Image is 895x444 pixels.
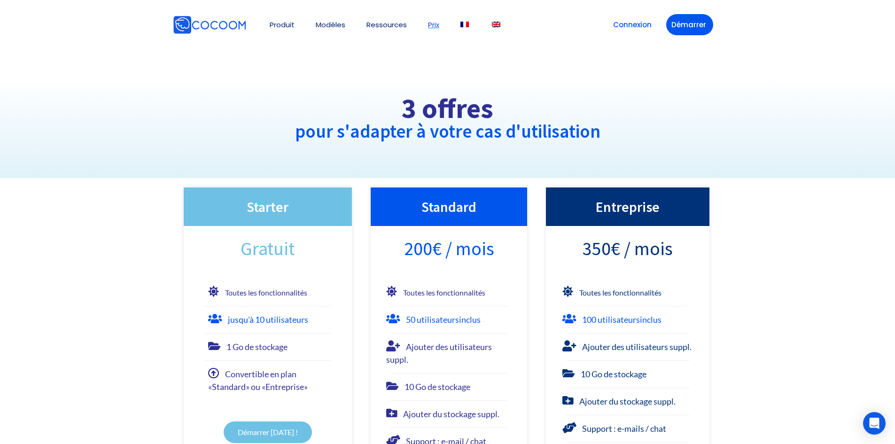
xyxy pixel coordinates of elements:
[270,21,295,28] a: Produit
[226,342,288,352] span: 1 Go de stockage
[208,369,308,392] span: Convertible en plan «Standard» ou «Entreprise»
[316,21,345,28] a: Modèles
[193,197,343,217] h3: Starter
[403,288,485,297] b: Toutes les fonctionnalités
[386,342,492,365] span: Ajouter des utilisateurs suppl.
[863,412,886,435] div: Open Intercom Messenger
[224,421,312,443] a: Démarrer [DATE] !
[579,396,676,406] span: Ajouter du stockage suppl.
[428,21,439,28] a: Prix
[582,314,662,325] font: 100 utilisateurs
[581,369,646,379] span: 10 Go de stockage
[583,241,673,256] span: 350€ / mois
[555,197,700,217] h3: Entreprise
[608,14,657,35] a: Connexion
[405,382,470,392] span: 10 Go de stockage
[460,22,469,27] img: Français
[492,22,500,27] img: Anglais
[404,241,494,256] span: 200€ / mois
[582,342,692,352] span: Ajouter des utilisateurs suppl.
[459,314,481,325] b: inclus
[228,314,308,325] font: jusqu'à 10 utilisateurs
[241,241,295,256] span: Gratuit
[380,197,518,217] h3: Standard
[640,314,662,325] b: inclus
[666,14,713,35] a: Démarrer
[406,314,481,325] font: 50 utilisateurs
[579,288,662,297] b: Toutes les fonctionnalités
[248,24,249,25] img: Cocoom
[173,16,246,34] img: Cocoom
[366,21,407,28] a: Ressources
[403,409,499,419] span: Ajouter du stockage suppl.
[225,288,307,297] b: Toutes les fonctionnalités
[582,423,666,434] span: Support : e-mails / chat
